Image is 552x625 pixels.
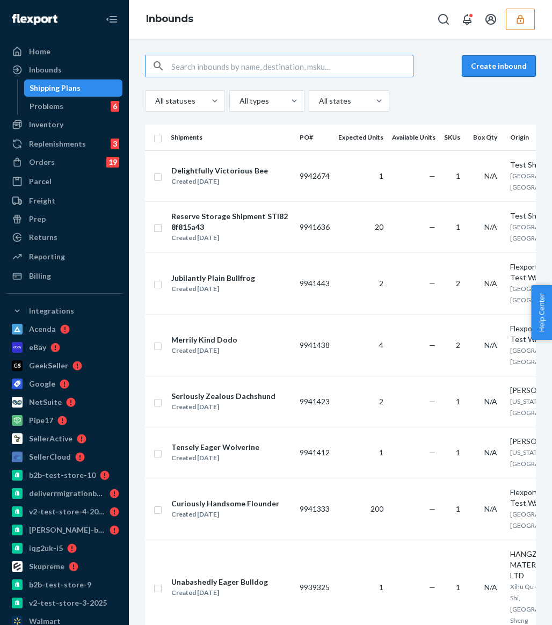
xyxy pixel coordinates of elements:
td: 9942674 [295,150,334,201]
div: Integrations [29,306,74,316]
div: [PERSON_NAME]-b2b-test-store-2 [29,525,105,535]
div: NetSuite [29,397,62,408]
div: iqg2uk-i5 [29,543,63,554]
th: Available Units [388,125,440,150]
span: N/A [484,340,497,350]
div: Pipe17 [29,415,53,426]
div: b2b-test-store-10 [29,470,96,481]
th: Box Qty [469,125,506,150]
a: Home [6,43,122,60]
span: N/A [484,171,497,180]
span: 1 [456,448,460,457]
td: 9941423 [295,376,334,427]
div: Prep [29,214,46,224]
div: Home [29,46,50,57]
a: Inbounds [146,13,193,25]
div: Reserve Storage Shipment STI828f815a43 [171,211,290,232]
div: Billing [29,271,51,281]
input: All states [318,96,319,106]
a: GeekSeller [6,357,122,374]
div: 6 [111,101,119,112]
span: N/A [484,279,497,288]
div: Tensely Eager Wolverine [171,442,259,453]
div: Created [DATE] [171,453,259,463]
div: deliverrmigrationbasictest [29,488,105,499]
a: Parcel [6,173,122,190]
div: 19 [106,157,119,168]
div: v2-test-store-4-2025 [29,506,105,517]
a: Shipping Plans [24,79,123,97]
span: 1 [456,504,460,513]
div: b2b-test-store-9 [29,579,91,590]
div: GeekSeller [29,360,68,371]
span: — [429,448,435,457]
div: Jubilantly Plain Bullfrog [171,273,255,284]
a: eBay [6,339,122,356]
span: — [429,340,435,350]
div: Returns [29,232,57,243]
span: 2 [456,340,460,350]
a: Replenishments3 [6,135,122,152]
div: Curiously Handsome Flounder [171,498,279,509]
button: Open account menu [480,9,502,30]
ol: breadcrumbs [137,4,202,35]
div: Problems [30,101,63,112]
span: 2 [379,397,383,406]
span: 1 [379,583,383,592]
button: Integrations [6,302,122,319]
td: 9941333 [295,478,334,540]
span: N/A [484,448,497,457]
div: SellerActive [29,433,72,444]
span: — [429,171,435,180]
a: b2b-test-store-10 [6,467,122,484]
span: N/A [484,222,497,231]
div: Reporting [29,251,65,262]
a: Inbounds [6,61,122,78]
span: 1 [456,222,460,231]
td: 9941412 [295,427,334,478]
span: — [429,583,435,592]
div: Shipping Plans [30,83,81,93]
a: NetSuite [6,394,122,411]
a: SellerCloud [6,448,122,466]
div: Created [DATE] [171,232,290,243]
div: Parcel [29,176,52,187]
input: All types [238,96,239,106]
div: Created [DATE] [171,176,268,187]
div: Created [DATE] [171,284,255,294]
div: Created [DATE] [171,509,279,520]
td: 9941443 [295,252,334,314]
span: N/A [484,397,497,406]
div: Inbounds [29,64,62,75]
div: Unabashedly Eager Bulldog [171,577,268,587]
div: Delightfully Victorious Bee [171,165,268,176]
span: 1 [379,448,383,457]
div: Created [DATE] [171,345,237,356]
a: b2b-test-store-9 [6,576,122,593]
span: 2 [456,279,460,288]
span: 20 [375,222,383,231]
a: Google [6,375,122,393]
button: Open Search Box [433,9,454,30]
div: Seriously Zealous Dachshund [171,391,275,402]
input: Search inbounds by name, destination, msku... [171,55,413,77]
a: v2-test-store-3-2025 [6,594,122,612]
span: — [429,397,435,406]
div: Acenda [29,324,56,335]
span: 1 [379,171,383,180]
a: Prep [6,210,122,228]
th: Expected Units [334,125,388,150]
span: N/A [484,583,497,592]
a: iqg2uk-i5 [6,540,122,557]
a: v2-test-store-4-2025 [6,503,122,520]
a: Freight [6,192,122,209]
span: 4 [379,340,383,350]
div: Inventory [29,119,63,130]
a: Pipe17 [6,412,122,429]
button: Close Navigation [101,9,122,30]
span: N/A [484,504,497,513]
div: Merrily Kind Dodo [171,335,237,345]
span: Help Center [531,285,552,340]
td: 9941636 [295,201,334,252]
a: SellerActive [6,430,122,447]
